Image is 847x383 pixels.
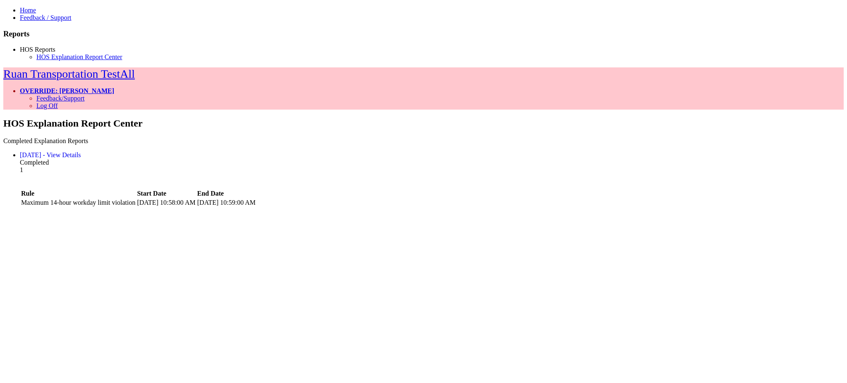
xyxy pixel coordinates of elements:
span: Completed [20,159,49,166]
th: End Date [197,189,256,198]
td: Maximum 14-hour workday limit violation [21,199,136,207]
h3: Reports [3,29,844,38]
a: Home [20,7,36,14]
div: 1 [20,166,844,174]
td: [DATE] 10:58:00 AM [136,199,196,207]
div: [DATE] 10:59:00 AM [197,199,256,206]
th: Rule [21,189,136,198]
a: Ruan Transportation TestAll [3,67,135,80]
th: Start Date [136,189,196,198]
a: HOS Explanation Report Center [36,53,122,60]
a: Log Off [36,102,58,109]
a: OVERRIDE: [PERSON_NAME] [20,87,114,94]
div: Completed Explanation Reports [3,137,844,145]
a: Feedback/Support [36,95,84,102]
a: HOS Reports [20,46,55,53]
a: Feedback / Support [20,14,71,21]
h2: HOS Explanation Report Center [3,118,844,129]
a: [DATE] - View Details [20,151,81,158]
